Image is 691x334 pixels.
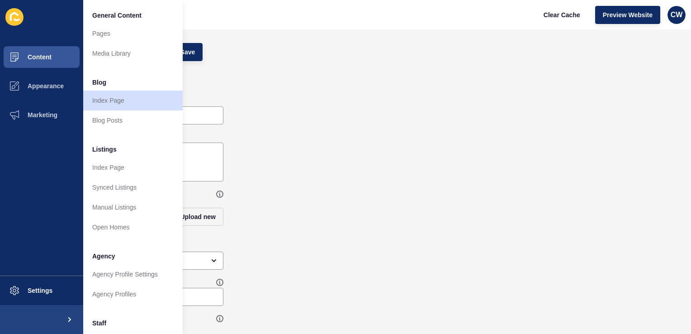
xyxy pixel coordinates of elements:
span: CW [671,10,683,19]
span: Blog [92,78,106,87]
span: Save [180,48,195,57]
a: Blog Posts [83,110,183,130]
button: Clear Cache [536,6,588,24]
span: Upload new [180,212,216,221]
a: Index Page [83,91,183,110]
span: General Content [92,11,142,20]
span: Staff [92,319,106,328]
button: Upload new [172,208,223,226]
a: Open Homes [83,217,183,237]
a: Manual Listings [83,197,183,217]
a: Agency Profiles [83,284,183,304]
a: Agency Profile Settings [83,264,183,284]
span: Clear Cache [544,10,580,19]
button: Save [173,43,203,61]
span: Preview Website [603,10,653,19]
a: Media Library [83,43,183,63]
span: Agency [92,252,115,261]
a: Pages [83,24,183,43]
a: Synced Listings [83,177,183,197]
span: Listings [92,145,117,154]
button: Preview Website [595,6,660,24]
a: Index Page [83,157,183,177]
